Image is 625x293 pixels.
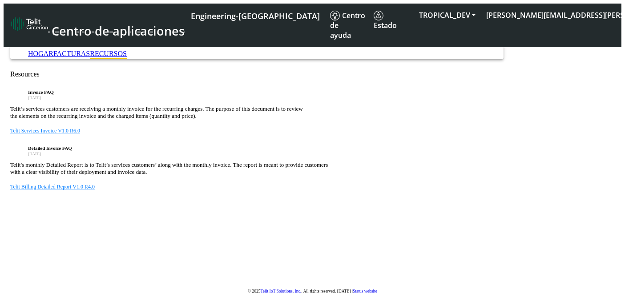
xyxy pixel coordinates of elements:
[53,50,90,57] a: FACTURAS
[11,17,48,31] img: logo-telit-cinterion-gw-new.png
[10,184,95,190] a: Telit Billing Detailed Report V1.0 R4.0
[28,50,53,57] a: HOGAR
[330,11,365,40] span: Centro de ayuda
[330,11,340,20] img: knowledge.svg
[370,7,414,34] a: Estado
[10,105,615,120] article: Telit’s services customers are receiving a monthly invoice for the recurring charges. The purpose...
[374,11,383,20] img: status.svg
[10,128,80,134] a: Telit Services Invoice V1.0 R6.0
[10,70,615,78] div: Resources
[374,11,397,30] span: Estado
[10,161,615,176] article: Telit's monthly Detailed Report is to Telit’s services customers’ along with the monthly invoice....
[28,89,615,95] h6: Invoice FAQ
[52,23,185,39] span: Centro de aplicaciones
[190,7,319,24] a: Tu instancia actual de la plataforma
[28,145,615,151] h6: Detailed Invoice FAQ
[90,50,127,57] a: RECURSOS
[28,152,41,156] span: [DATE]
[11,15,183,36] a: Centro de aplicaciones
[191,11,320,21] span: Engineering-[GEOGRAPHIC_DATA]
[414,7,481,23] button: TROPICAL_DEV
[28,96,41,100] span: [DATE]
[327,7,370,44] a: Centro de ayuda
